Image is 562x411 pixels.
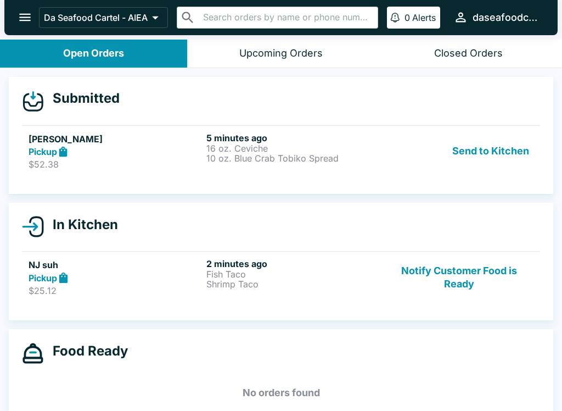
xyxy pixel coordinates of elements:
input: Search orders by name or phone number [200,10,373,25]
a: [PERSON_NAME]Pickup$52.385 minutes ago16 oz. Ceviche10 oz. Blue Crab Tobiko SpreadSend to Kitchen [22,125,540,177]
button: daseafoodcartel [449,5,544,29]
p: Alerts [412,12,436,23]
p: 16 oz. Ceviche [206,143,380,153]
p: $25.12 [29,285,202,296]
p: 10 oz. Blue Crab Tobiko Spread [206,153,380,163]
div: Upcoming Orders [239,47,323,60]
button: Da Seafood Cartel - AIEA [39,7,168,28]
h4: In Kitchen [44,216,118,233]
h5: [PERSON_NAME] [29,132,202,146]
strong: Pickup [29,273,57,284]
a: NJ suhPickup$25.122 minutes agoFish TacoShrimp TacoNotify Customer Food is Ready [22,251,540,303]
p: Fish Taco [206,269,380,279]
p: Shrimp Taco [206,279,380,289]
h6: 5 minutes ago [206,132,380,143]
div: daseafoodcartel [473,11,540,24]
h4: Food Ready [44,343,128,359]
h4: Submitted [44,90,120,107]
button: Send to Kitchen [448,132,533,170]
p: 0 [404,12,410,23]
div: Open Orders [63,47,124,60]
p: Da Seafood Cartel - AIEA [44,12,148,23]
strong: Pickup [29,146,57,157]
button: Notify Customer Food is Ready [385,258,533,296]
button: open drawer [11,3,39,31]
p: $52.38 [29,159,202,170]
div: Closed Orders [434,47,503,60]
h6: 2 minutes ago [206,258,380,269]
h5: NJ suh [29,258,202,271]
